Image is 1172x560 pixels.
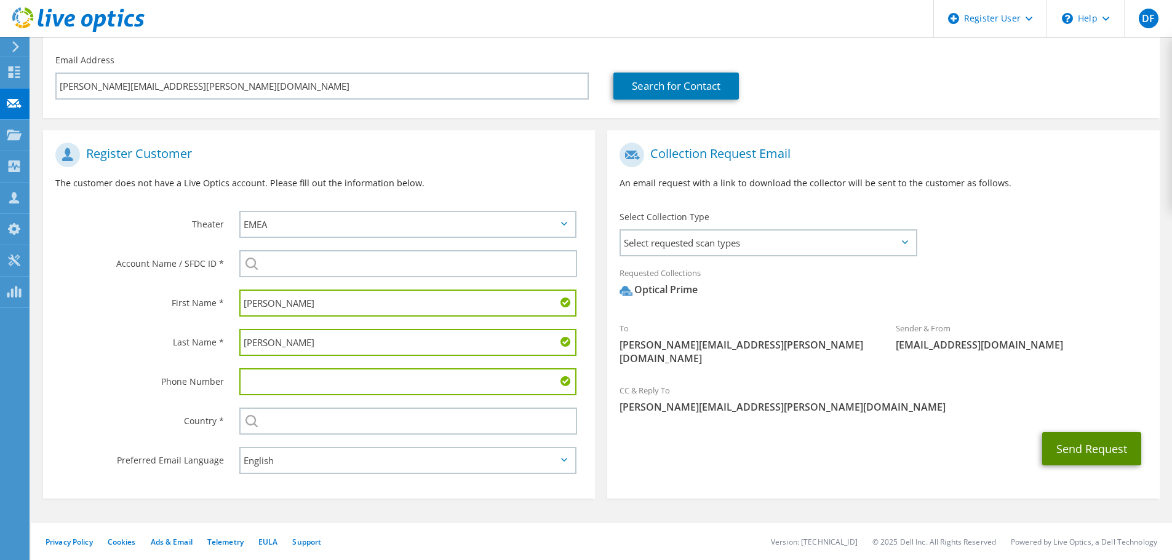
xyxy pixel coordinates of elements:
li: © 2025 Dell Inc. All Rights Reserved [872,537,996,547]
span: [PERSON_NAME][EMAIL_ADDRESS][PERSON_NAME][DOMAIN_NAME] [620,400,1147,414]
label: Last Name * [55,329,224,349]
a: Privacy Policy [46,537,93,547]
h1: Collection Request Email [620,143,1141,167]
span: DF [1139,9,1158,28]
div: To [607,315,883,371]
a: Support [292,537,321,547]
h1: Register Customer [55,143,576,167]
a: Cookies [108,537,136,547]
label: Account Name / SFDC ID * [55,250,224,270]
label: Theater [55,211,224,231]
label: Country * [55,408,224,427]
a: Search for Contact [613,73,739,100]
div: CC & Reply To [607,377,1159,420]
a: EULA [258,537,277,547]
span: [PERSON_NAME][EMAIL_ADDRESS][PERSON_NAME][DOMAIN_NAME] [620,338,871,365]
label: Preferred Email Language [55,447,224,467]
li: Powered by Live Optics, a Dell Technology [1011,537,1157,547]
span: [EMAIL_ADDRESS][DOMAIN_NAME] [896,338,1147,352]
p: The customer does not have a Live Optics account. Please fill out the information below. [55,176,583,190]
label: Phone Number [55,368,224,388]
a: Telemetry [207,537,244,547]
label: Select Collection Type [620,211,709,223]
label: Email Address [55,54,114,66]
div: Requested Collections [607,260,1159,309]
span: Select requested scan types [621,231,915,255]
svg: \n [1062,13,1073,24]
label: First Name * [55,290,224,309]
p: An email request with a link to download the collector will be sent to the customer as follows. [620,176,1147,190]
div: Optical Prime [620,283,698,297]
div: Sender & From [883,315,1160,358]
a: Ads & Email [151,537,193,547]
button: Send Request [1042,432,1141,465]
li: Version: [TECHNICAL_ID] [771,537,858,547]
